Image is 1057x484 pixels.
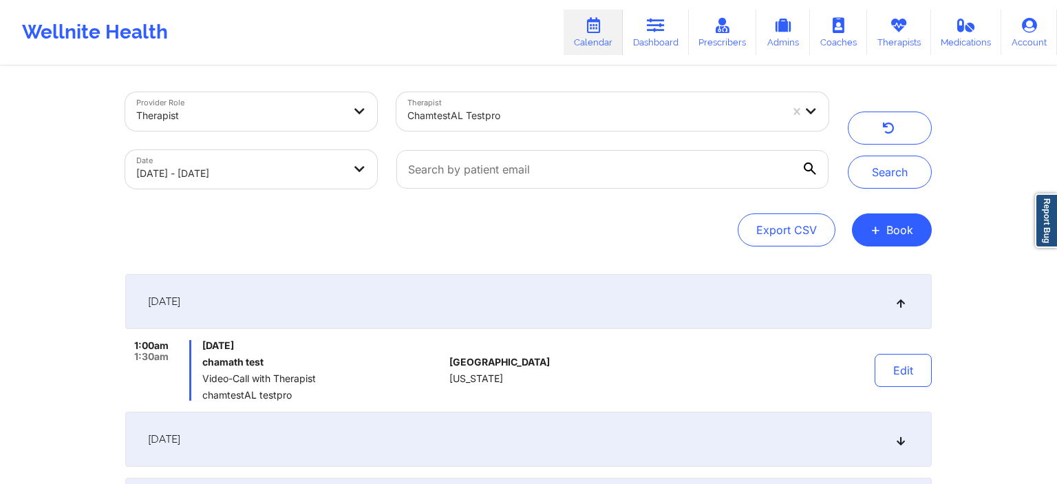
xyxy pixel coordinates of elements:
[1001,10,1057,55] a: Account
[852,213,932,246] button: +Book
[202,373,444,384] span: Video-Call with Therapist
[810,10,867,55] a: Coaches
[449,357,550,368] span: [GEOGRAPHIC_DATA]
[202,340,444,351] span: [DATE]
[136,158,343,189] div: [DATE] - [DATE]
[134,351,169,362] span: 1:30am
[756,10,810,55] a: Admins
[689,10,757,55] a: Prescribers
[1035,193,1057,248] a: Report Bug
[848,156,932,189] button: Search
[136,101,343,131] div: Therapist
[148,432,180,446] span: [DATE]
[738,213,835,246] button: Export CSV
[202,390,444,401] span: chamtestAL testpro
[449,373,503,384] span: [US_STATE]
[564,10,623,55] a: Calendar
[396,150,829,189] input: Search by patient email
[148,295,180,308] span: [DATE]
[134,340,169,351] span: 1:00am
[871,226,881,233] span: +
[867,10,931,55] a: Therapists
[623,10,689,55] a: Dashboard
[202,357,444,368] h6: chamath test
[407,101,781,131] div: chamtestAL testpro
[875,354,932,387] button: Edit
[931,10,1002,55] a: Medications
